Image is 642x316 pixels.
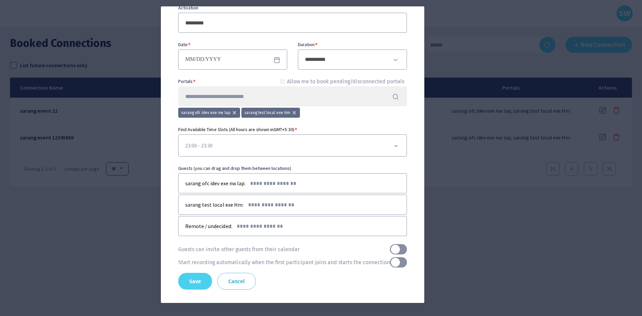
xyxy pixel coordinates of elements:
[178,78,193,85] label: Portals
[217,273,256,290] button: Cancel
[287,78,404,86] label: Allow me to book pending/disconnected portals
[178,41,188,48] label: Date
[185,200,243,209] div: sarang test local exe Hm :
[181,110,230,116] span: sarang ofc idev exe nw lap
[178,245,390,253] label: Guests can invite other guests from their calendar
[185,179,245,188] div: sarang ofc idev exe nw lap :
[298,41,315,48] label: Duration
[178,165,291,172] label: Guests (you can drag and drop them between locations)
[178,258,390,267] label: Start recording automatically when the first participant joins and starts the connection
[178,4,198,11] label: Activation
[178,126,407,133] label: Find Available Time Slots (All hours are shown in GMT+5:30 )
[178,273,212,290] button: Save
[178,134,407,156] div: 23:00 - 23:30
[244,110,290,116] span: sarang test local exe Hm
[185,222,232,230] div: Remote / undecided :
